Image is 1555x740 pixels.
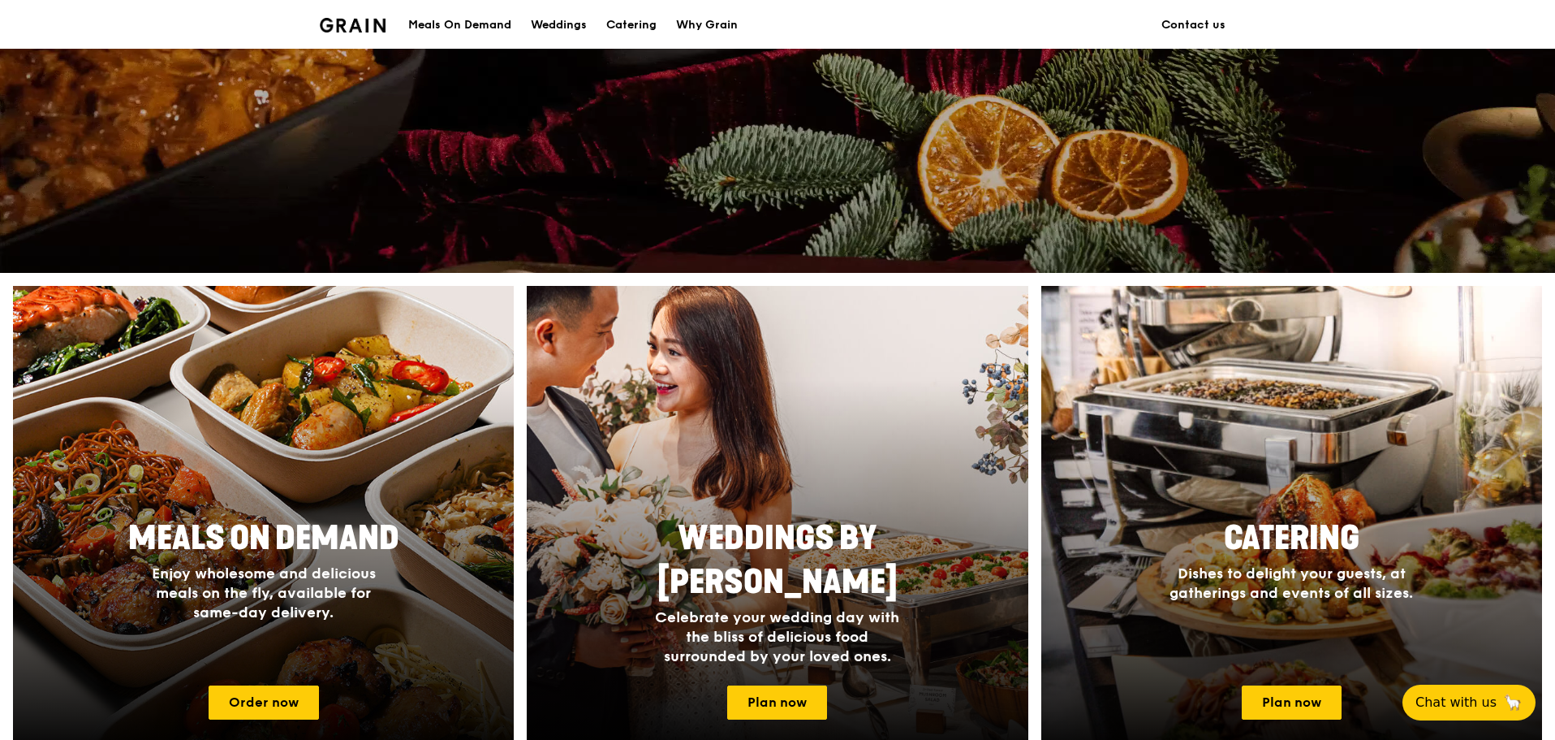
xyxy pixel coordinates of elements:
a: Plan now [1242,686,1342,720]
span: Celebrate your wedding day with the bliss of delicious food surrounded by your loved ones. [655,608,899,665]
div: Meals On Demand [408,1,511,50]
button: Chat with us🦙 [1402,685,1536,721]
span: Weddings by [PERSON_NAME] [657,519,898,602]
span: Meals On Demand [128,519,399,558]
a: Order now [209,686,319,720]
a: Plan now [727,686,827,720]
img: Grain [320,18,386,32]
a: Why Grain [666,1,747,50]
span: Chat with us [1415,693,1497,712]
span: Dishes to delight your guests, at gatherings and events of all sizes. [1169,565,1413,602]
a: Catering [597,1,666,50]
span: 🦙 [1503,693,1523,712]
a: Weddings [521,1,597,50]
span: Catering [1224,519,1359,558]
a: Contact us [1152,1,1235,50]
span: Enjoy wholesome and delicious meals on the fly, available for same-day delivery. [152,565,376,621]
div: Weddings [531,1,587,50]
div: Why Grain [676,1,738,50]
div: Catering [606,1,657,50]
